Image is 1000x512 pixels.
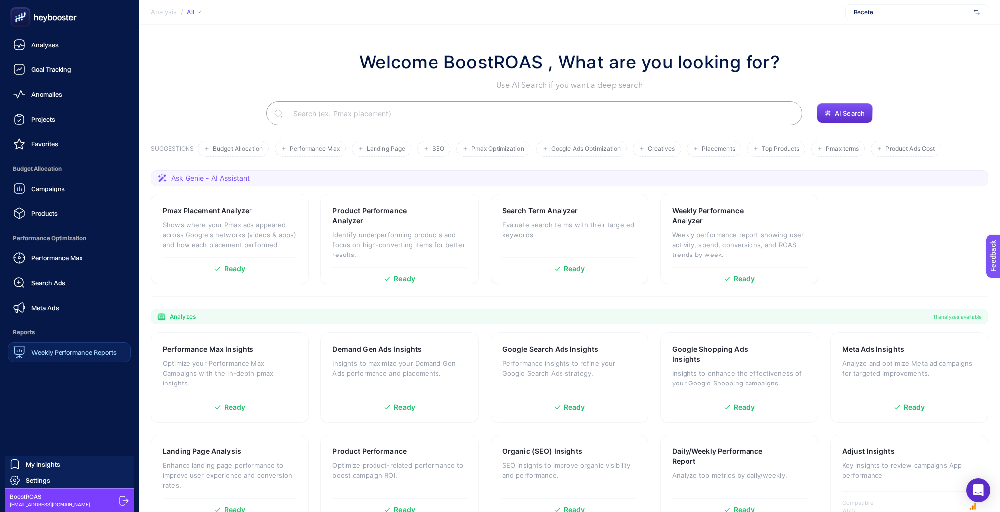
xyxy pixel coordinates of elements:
[31,41,59,49] span: Analyses
[187,8,201,16] div: All
[8,273,131,293] a: Search Ads
[332,230,466,259] p: Identify underperforming products and focus on high-converting items for better results.
[564,404,585,411] span: Ready
[31,185,65,192] span: Campaigns
[320,194,478,284] a: Product Performance AnalyzerIdentify underperforming products and focus on high-converting items ...
[502,206,578,216] h3: Search Term Analyzer
[10,493,90,501] span: BoostROAS
[181,8,183,16] span: /
[660,194,818,284] a: Weekly Performance AnalyzerWeekly performance report showing user activity, spend, conversions, a...
[502,358,636,378] p: Performance insights to refine your Google Search Ads strategy.
[842,344,904,354] h3: Meta Ads Insights
[31,65,71,73] span: Goal Tracking
[163,447,241,456] h3: Landing Page Analysis
[151,8,177,16] span: Analysis
[151,332,309,423] a: Performance Max InsightsOptimize your Performance Max Campaigns with the in-depth pmax insights.R...
[648,145,675,153] span: Creatives
[660,332,818,423] a: Google Shopping Ads InsightsInsights to enhance the effectiveness of your Google Shopping campaig...
[163,206,252,216] h3: Pmax Placement Analyzer
[502,220,636,240] p: Evaluate search terms with their targeted keywords
[672,470,806,480] p: Analyze top metrics by daily/weekly.
[933,313,982,320] span: 11 analyzes available
[672,230,806,259] p: Weekly performance report showing user activity, spend, conversions, and ROAS trends by week.
[26,460,60,468] span: My Insights
[8,322,131,342] span: Reports
[8,228,131,248] span: Performance Optimization
[8,342,131,362] a: Weekly Performance Reports
[8,35,131,55] a: Analyses
[762,145,799,153] span: Top Products
[320,332,478,423] a: Demand Gen Ads InsightsInsights to maximize your Demand Gen Ads performance and placements.Ready
[702,145,735,153] span: Placements
[224,265,246,272] span: Ready
[432,145,444,153] span: SEO
[8,109,131,129] a: Projects
[367,145,405,153] span: Landing Page
[5,472,134,488] a: Settings
[285,99,794,127] input: Search
[6,3,38,11] span: Feedback
[26,476,50,484] span: Settings
[31,304,59,312] span: Meta Ads
[359,79,780,91] p: Use AI Search if you want a deep search
[332,447,407,456] h3: Product Performance
[8,298,131,318] a: Meta Ads
[830,332,988,423] a: Meta Ads InsightsAnalyze and optimize Meta ad campaigns for targeted improvements.Ready
[502,460,636,480] p: SEO insights to improve organic visibility and performance.
[394,404,415,411] span: Ready
[359,49,780,75] h1: Welcome BoostROAS , What are you looking for?
[163,220,297,250] p: Shows where your Pmax ads appeared across Google's networks (videos & apps) and how each placemen...
[502,447,582,456] h3: Organic (SEO) Insights
[394,275,415,282] span: Ready
[170,313,196,320] span: Analyzes
[8,159,131,179] span: Budget Allocation
[8,179,131,198] a: Campaigns
[332,460,466,480] p: Optimize product-related performance to boost campaign ROI.
[564,265,585,272] span: Ready
[491,332,648,423] a: Google Search Ads InsightsPerformance insights to refine your Google Search Ads strategy.Ready
[672,368,806,388] p: Insights to enhance the effectiveness of your Google Shopping campaigns.
[5,456,134,472] a: My Insights
[8,134,131,154] a: Favorites
[502,344,599,354] h3: Google Search Ads Insights
[854,8,970,16] span: Recete
[8,248,131,268] a: Performance Max
[8,84,131,104] a: Anomalies
[163,344,253,354] h3: Performance Max Insights
[842,460,976,480] p: Key insights to review campaigns App performance
[672,344,775,364] h3: Google Shopping Ads Insights
[551,145,621,153] span: Google Ads Optimization
[842,447,895,456] h3: Adjust Insights
[817,103,873,123] button: AI Search
[885,145,935,153] span: Product Ads Cost
[163,460,297,490] p: Enhance landing page performance to improve user experience and conversion rates.
[332,344,422,354] h3: Demand Gen Ads Insights
[332,358,466,378] p: Insights to maximize your Demand Gen Ads performance and placements.
[734,404,755,411] span: Ready
[213,145,263,153] span: Budget Allocation
[835,109,865,117] span: AI Search
[672,206,775,226] h3: Weekly Performance Analyzer
[10,501,90,508] span: [EMAIL_ADDRESS][DOMAIN_NAME]
[966,478,990,502] div: Open Intercom Messenger
[31,254,83,262] span: Performance Max
[31,348,117,356] span: Weekly Performance Reports
[491,194,648,284] a: Search Term AnalyzerEvaluate search terms with their targeted keywordsReady
[8,60,131,79] a: Goal Tracking
[31,209,58,217] span: Products
[842,358,976,378] p: Analyze and optimize Meta ad campaigns for targeted improvements.
[332,206,435,226] h3: Product Performance Analyzer
[31,140,58,148] span: Favorites
[31,115,55,123] span: Projects
[734,275,755,282] span: Ready
[163,358,297,388] p: Optimize your Performance Max Campaigns with the in-depth pmax insights.
[8,203,131,223] a: Products
[224,404,246,411] span: Ready
[151,194,309,284] a: Pmax Placement AnalyzerShows where your Pmax ads appeared across Google's networks (videos & apps...
[974,7,980,17] img: svg%3e
[31,90,62,98] span: Anomalies
[290,145,340,153] span: Performance Max
[31,279,65,287] span: Search Ads
[672,447,775,466] h3: Daily/Weekly Performance Report
[826,145,859,153] span: Pmax terms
